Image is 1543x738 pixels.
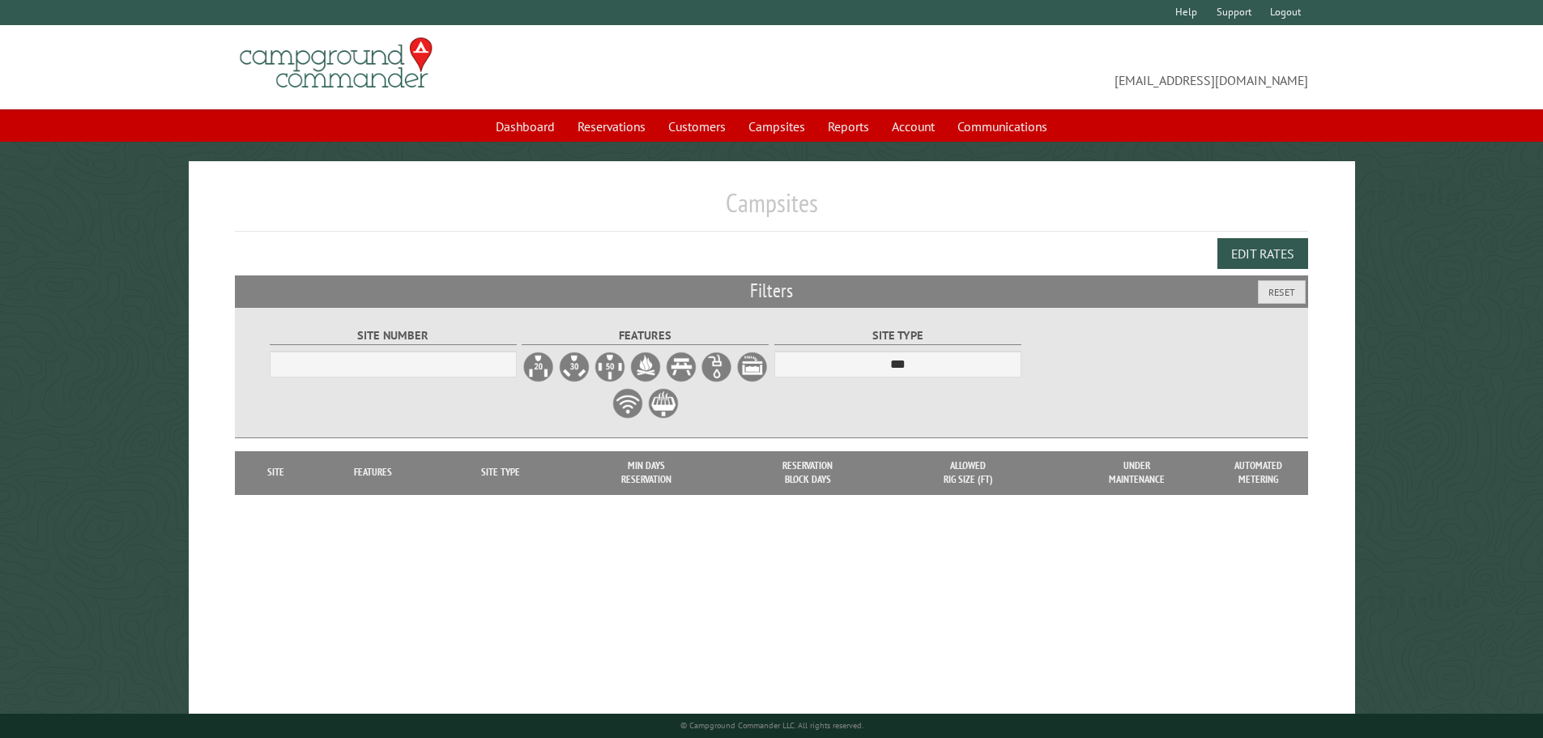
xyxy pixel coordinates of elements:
[659,111,735,142] a: Customers
[736,351,769,383] label: Sewer Hookup
[818,111,879,142] a: Reports
[1048,451,1226,494] th: Under Maintenance
[568,111,655,142] a: Reservations
[1258,280,1306,304] button: Reset
[680,720,863,731] small: © Campground Commander LLC. All rights reserved.
[774,326,1021,345] label: Site Type
[235,32,437,95] img: Campground Commander
[522,351,555,383] label: 20A Electrical Hookup
[629,351,662,383] label: Firepit
[647,387,680,420] label: Grill
[1217,238,1308,269] button: Edit Rates
[594,351,626,383] label: 50A Electrical Hookup
[701,351,733,383] label: Water Hookup
[727,451,889,494] th: Reservation Block Days
[948,111,1057,142] a: Communications
[612,387,644,420] label: WiFi Service
[882,111,944,142] a: Account
[665,351,697,383] label: Picnic Table
[565,451,727,494] th: Min Days Reservation
[739,111,815,142] a: Campsites
[889,451,1048,494] th: Allowed Rig Size (ft)
[558,351,590,383] label: 30A Electrical Hookup
[1225,451,1290,494] th: Automated metering
[436,451,565,494] th: Site Type
[772,45,1309,90] span: [EMAIL_ADDRESS][DOMAIN_NAME]
[235,187,1309,232] h1: Campsites
[235,275,1309,306] h2: Filters
[522,326,769,345] label: Features
[243,451,309,494] th: Site
[486,111,565,142] a: Dashboard
[309,451,437,494] th: Features
[270,326,517,345] label: Site Number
